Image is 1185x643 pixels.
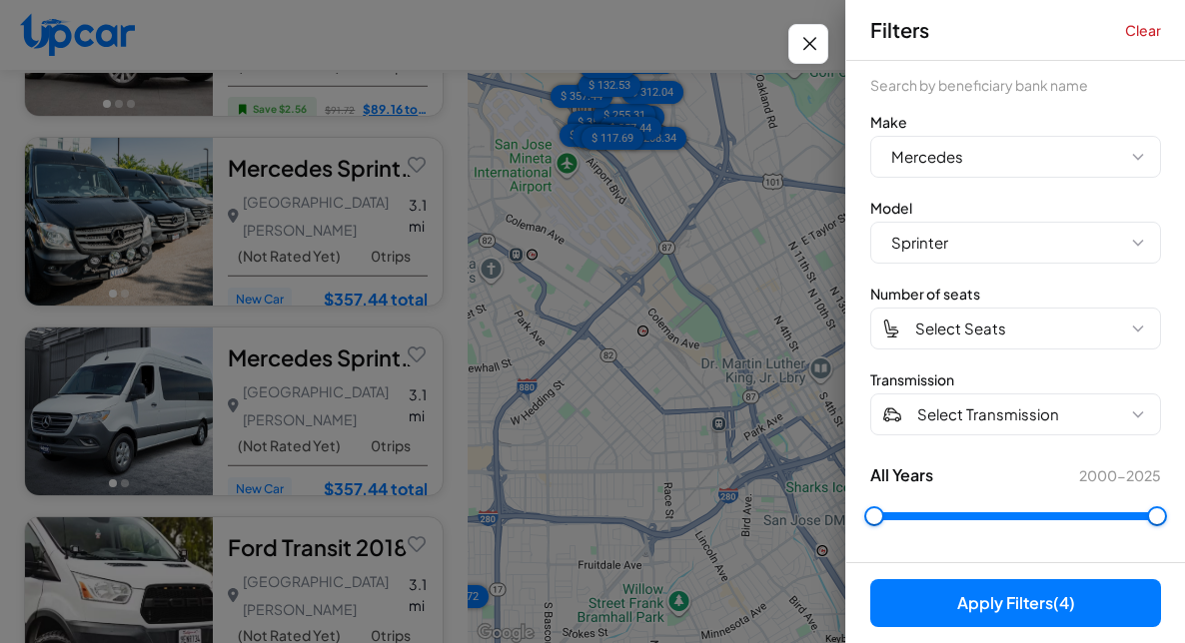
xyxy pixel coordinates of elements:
[1079,465,1161,485] span: 2000 - 2025
[870,112,1161,132] div: Make
[915,318,1006,340] span: Select Seats
[870,75,1161,96] div: Search by beneficiary bank name
[891,232,948,255] span: Sprinter
[917,403,1059,426] span: Select Transmission
[870,198,1161,218] div: Model
[788,24,828,64] button: Close filters
[870,369,1161,389] div: Transmission
[870,463,933,487] span: All Years
[870,284,1161,304] div: Number of seats
[870,579,1161,627] button: Apply Filters(4)
[1125,20,1161,40] button: Clear
[870,222,1161,264] button: Sprinter
[870,393,1161,435] button: Select Transmission
[891,146,963,169] span: Mercedes
[870,16,929,44] span: Filters
[870,136,1161,178] button: Mercedes
[870,308,1161,349] button: Select Seats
